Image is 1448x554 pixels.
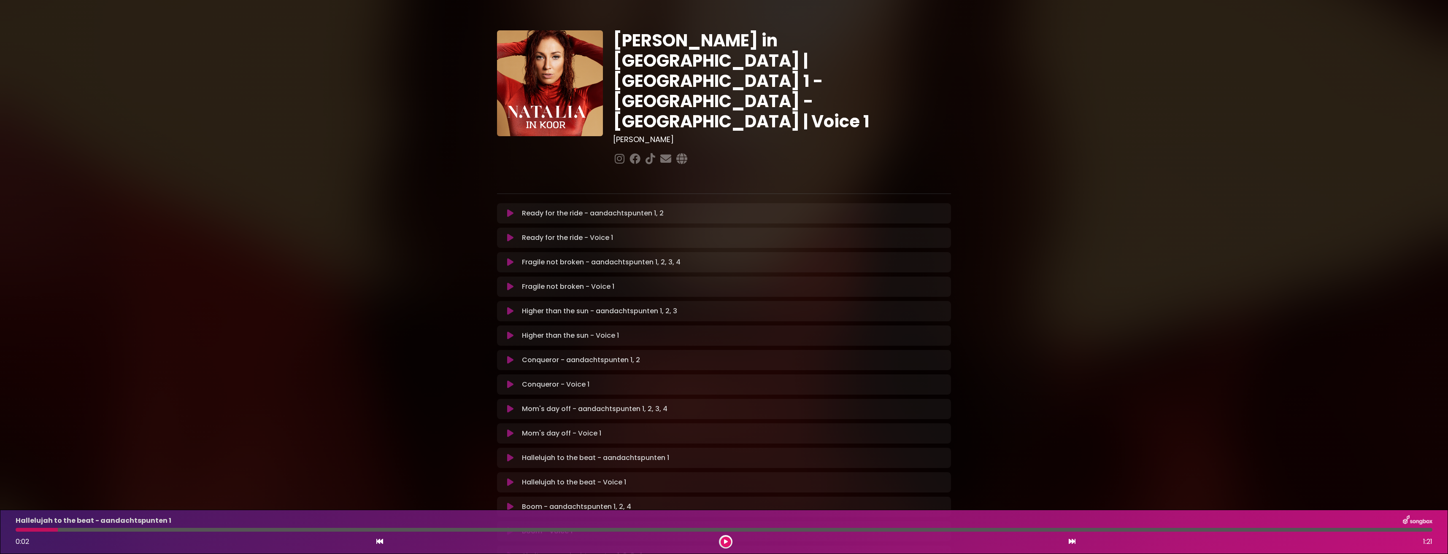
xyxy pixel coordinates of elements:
[522,379,589,390] p: Conqueror - Voice 1
[522,428,601,438] p: Mom's day off - Voice 1
[522,306,677,316] p: Higher than the sun - aandachtspunten 1, 2, 3
[522,502,631,512] p: Boom - aandachtspunten 1, 2, 4
[522,331,619,341] p: Higher than the sun - Voice 1
[522,257,681,267] p: Fragile not broken - aandachtspunten 1, 2, 3, 4
[16,516,171,526] p: Hallelujah to the beat - aandachtspunten 1
[497,30,603,136] img: YTVS25JmS9CLUqXqkEhs
[522,404,667,414] p: Mom's day off - aandachtspunten 1, 2, 3, 4
[522,208,664,218] p: Ready for the ride - aandachtspunten 1, 2
[522,233,613,243] p: Ready for the ride - Voice 1
[522,282,614,292] p: Fragile not broken - Voice 1
[522,453,669,463] p: Hallelujah to the beat - aandachtspunten 1
[16,537,29,546] span: 0:02
[613,135,951,144] h3: [PERSON_NAME]
[522,477,626,487] p: Hallelujah to the beat - Voice 1
[1403,515,1432,526] img: songbox-logo-white.png
[522,355,640,365] p: Conqueror - aandachtspunten 1, 2
[613,30,951,132] h1: [PERSON_NAME] in [GEOGRAPHIC_DATA] | [GEOGRAPHIC_DATA] 1 - [GEOGRAPHIC_DATA] - [GEOGRAPHIC_DATA] ...
[1423,537,1432,547] span: 1:21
